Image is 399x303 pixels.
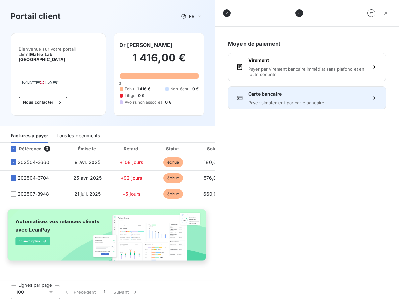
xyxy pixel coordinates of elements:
[195,145,233,152] div: Solde
[19,78,61,86] img: Company logo
[60,285,100,299] button: Précédent
[165,99,171,105] span: 0 €
[73,175,102,181] span: 25 avr. 2025
[100,285,109,299] button: 1
[11,129,48,143] div: Factures à payer
[204,175,224,181] span: 576,00 €
[122,191,141,197] span: +5 jours
[19,46,98,62] span: Bienvenue sur votre portail client .
[16,289,24,295] span: 100
[109,285,143,299] button: Suivant
[120,51,199,71] h2: 1 416,00 €
[125,99,162,105] span: Avoirs non associés
[163,157,183,167] span: échue
[228,40,386,48] h6: Moyen de paiement
[248,57,366,64] span: Virement
[119,81,121,86] span: 0
[125,86,134,92] span: Échu
[120,159,144,165] span: +108 jours
[154,145,193,152] div: Statut
[203,191,224,197] span: 660,00 €
[56,129,100,143] div: Tous les documents
[18,159,50,166] span: 202504-3660
[163,189,183,199] span: échue
[18,191,49,197] span: 202507-3948
[163,173,183,183] span: échue
[19,97,67,107] button: Nous contacter
[120,41,172,49] h6: Dr [PERSON_NAME]
[138,93,144,99] span: 0 €
[75,159,100,165] span: 9 avr. 2025
[192,86,199,92] span: 0 €
[125,93,135,99] span: Litige
[104,289,105,295] span: 1
[11,11,61,22] h3: Portail client
[137,86,150,92] span: 1 416 €
[5,146,41,151] div: Référence
[248,91,366,97] span: Carte bancaire
[44,146,50,151] span: 3
[3,206,212,270] img: banner
[189,14,194,19] span: FR
[170,86,189,92] span: Non-échu
[19,52,66,62] span: Matex Lab [GEOGRAPHIC_DATA]
[121,175,142,181] span: +92 jours
[66,145,109,152] div: Émise le
[204,159,224,165] span: 180,00 €
[248,100,366,105] span: Payer simplement par carte bancaire
[18,175,49,181] span: 202504-3704
[248,66,366,77] span: Payer par virement bancaire immédiat sans plafond et en toute sécurité
[112,145,151,152] div: Retard
[74,191,101,197] span: 21 juil. 2025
